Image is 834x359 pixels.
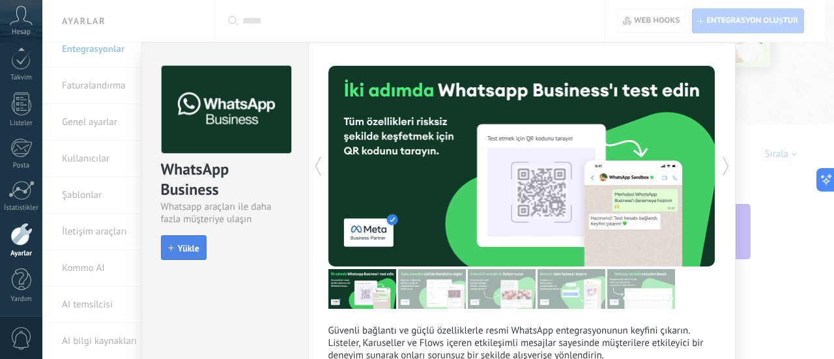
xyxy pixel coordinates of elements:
div: Whatsapp araçları ile daha fazla müşteriye ulaşın [161,201,289,225]
img: tour_image_4cf3133d457851d409e54334b894b889.png [398,269,466,309]
div: Ayarlar [3,250,40,258]
div: Posta [3,162,40,170]
img: tour_image_0f1e59625d2f4fc0c45950a102090c7d.png [468,269,536,309]
img: logo_main.png [162,66,291,154]
img: tour_image_e7de69ed23066802e2692ffa59536f14.png [328,269,396,309]
div: WhatsApp Business [161,159,289,201]
img: tour_image_95f44ed9aa49f2cd2e553fc4ea9c391f.png [538,269,605,309]
img: tour_image_201135555fccb9c34fe2a6e93c0ccdfc.png [607,269,675,309]
div: Listeler [3,119,40,128]
div: İstatistikler [3,204,40,212]
div: Yardım [3,295,40,304]
div: Takvim [3,74,40,82]
span: Hesap [12,28,31,36]
button: Yükle [161,235,207,260]
span: Yükle [178,244,199,253]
